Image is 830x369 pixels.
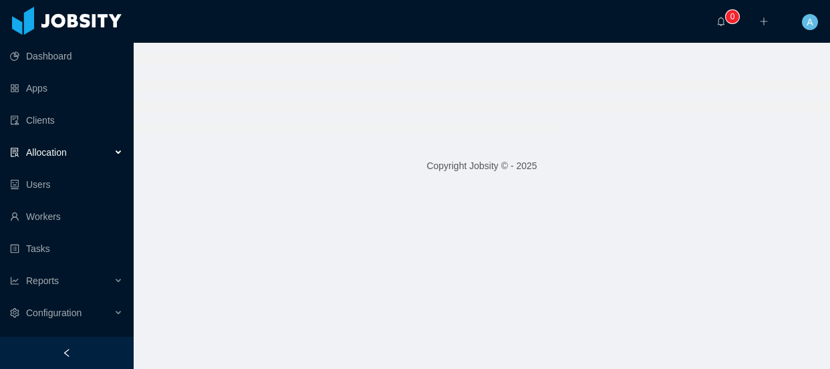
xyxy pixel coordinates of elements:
[26,307,82,318] span: Configuration
[10,235,123,262] a: icon: profileTasks
[10,276,19,285] i: icon: line-chart
[10,203,123,230] a: icon: userWorkers
[726,10,739,23] sup: 0
[807,14,813,30] span: A
[134,143,830,189] footer: Copyright Jobsity © - 2025
[10,43,123,70] a: icon: pie-chartDashboard
[716,17,726,26] i: icon: bell
[26,275,59,286] span: Reports
[10,75,123,102] a: icon: appstoreApps
[759,17,769,26] i: icon: plus
[26,147,67,158] span: Allocation
[10,308,19,318] i: icon: setting
[10,148,19,157] i: icon: solution
[10,171,123,198] a: icon: robotUsers
[10,107,123,134] a: icon: auditClients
